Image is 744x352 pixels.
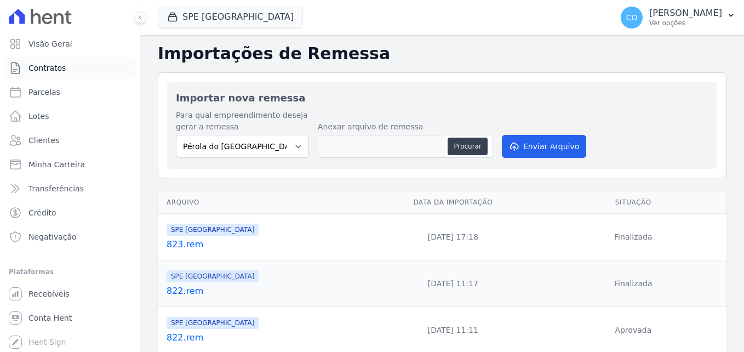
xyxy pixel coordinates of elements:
[167,238,362,251] a: 823.rem
[4,307,135,329] a: Conta Hent
[158,191,366,214] th: Arquivo
[540,214,726,260] td: Finalizada
[626,14,638,21] span: CO
[612,2,744,33] button: CO [PERSON_NAME] Ver opções
[540,191,726,214] th: Situação
[158,44,726,64] h2: Importações de Remessa
[366,214,540,260] td: [DATE] 17:18
[28,207,56,218] span: Crédito
[176,90,708,105] h2: Importar nova remessa
[9,265,131,279] div: Plataformas
[28,135,59,146] span: Clientes
[28,231,77,242] span: Negativação
[4,33,135,55] a: Visão Geral
[28,288,70,299] span: Recebíveis
[158,7,303,27] button: SPE [GEOGRAPHIC_DATA]
[28,38,72,49] span: Visão Geral
[649,8,722,19] p: [PERSON_NAME]
[28,87,60,98] span: Parcelas
[448,138,487,155] button: Procurar
[4,178,135,200] a: Transferências
[28,313,72,323] span: Conta Hent
[649,19,722,27] p: Ver opções
[366,191,540,214] th: Data da Importação
[167,331,362,344] a: 822.rem
[4,57,135,79] a: Contratos
[28,159,85,170] span: Minha Carteira
[167,317,259,329] span: SPE [GEOGRAPHIC_DATA]
[176,110,309,133] label: Para qual empreendimento deseja gerar a remessa
[167,285,362,298] a: 822.rem
[28,183,84,194] span: Transferências
[4,129,135,151] a: Clientes
[4,81,135,103] a: Parcelas
[4,202,135,224] a: Crédito
[4,154,135,175] a: Minha Carteira
[4,226,135,248] a: Negativação
[4,105,135,127] a: Lotes
[28,111,49,122] span: Lotes
[4,283,135,305] a: Recebíveis
[318,121,493,133] label: Anexar arquivo de remessa
[167,270,259,282] span: SPE [GEOGRAPHIC_DATA]
[540,260,726,307] td: Finalizada
[167,224,259,236] span: SPE [GEOGRAPHIC_DATA]
[366,260,540,307] td: [DATE] 11:17
[28,63,66,73] span: Contratos
[502,135,586,158] button: Enviar Arquivo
